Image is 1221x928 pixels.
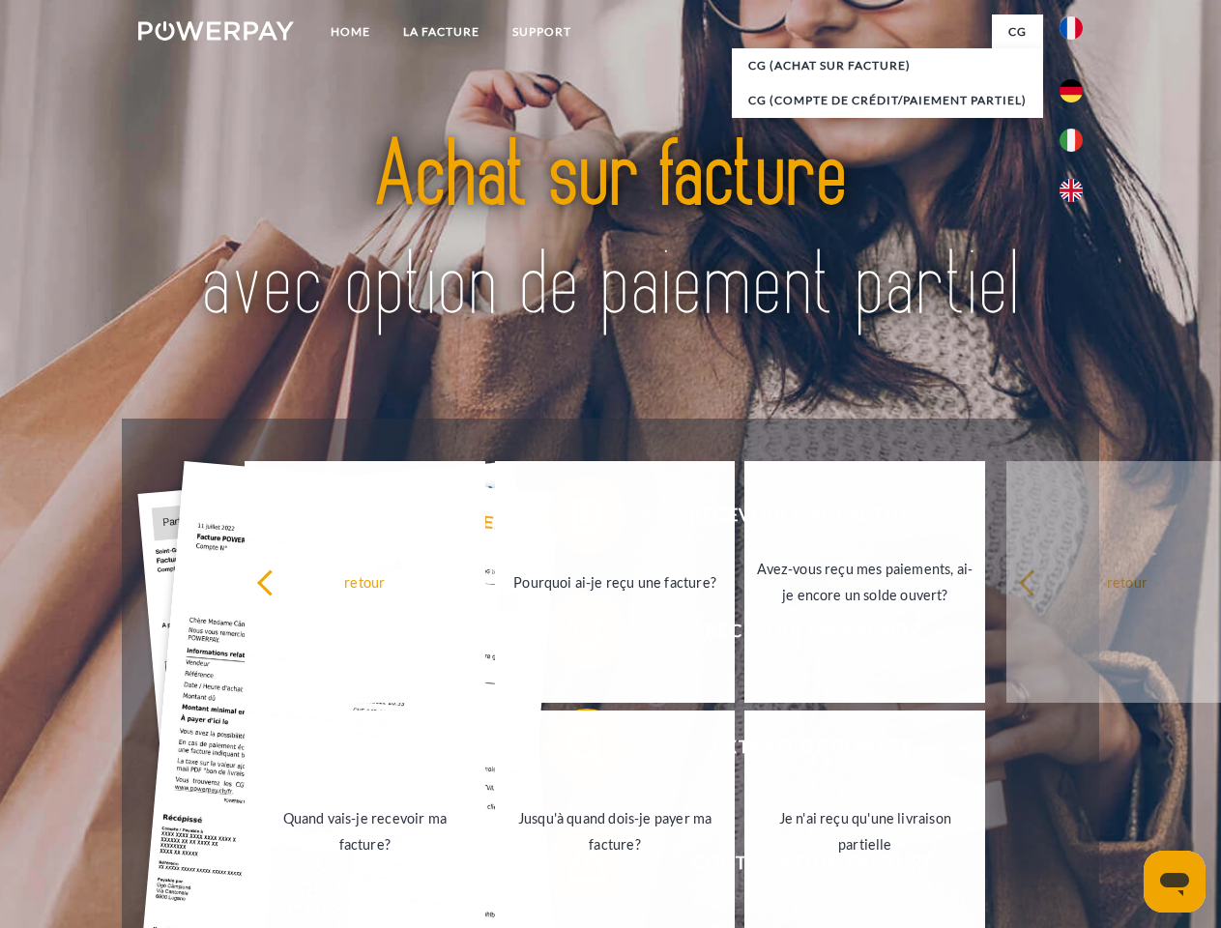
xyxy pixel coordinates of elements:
[507,568,724,594] div: Pourquoi ai-je reçu une facture?
[496,14,588,49] a: Support
[185,93,1036,370] img: title-powerpay_fr.svg
[732,48,1043,83] a: CG (achat sur facture)
[992,14,1043,49] a: CG
[138,21,294,41] img: logo-powerpay-white.svg
[756,805,974,857] div: Je n'ai reçu qu'une livraison partielle
[744,461,985,703] a: Avez-vous reçu mes paiements, ai-je encore un solde ouvert?
[732,83,1043,118] a: CG (Compte de crédit/paiement partiel)
[1060,129,1083,152] img: it
[507,805,724,857] div: Jusqu'à quand dois-je payer ma facture?
[387,14,496,49] a: LA FACTURE
[1060,179,1083,202] img: en
[314,14,387,49] a: Home
[256,568,474,594] div: retour
[756,556,974,608] div: Avez-vous reçu mes paiements, ai-je encore un solde ouvert?
[1060,16,1083,40] img: fr
[256,805,474,857] div: Quand vais-je recevoir ma facture?
[1144,851,1206,913] iframe: Bouton de lancement de la fenêtre de messagerie
[1060,79,1083,102] img: de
